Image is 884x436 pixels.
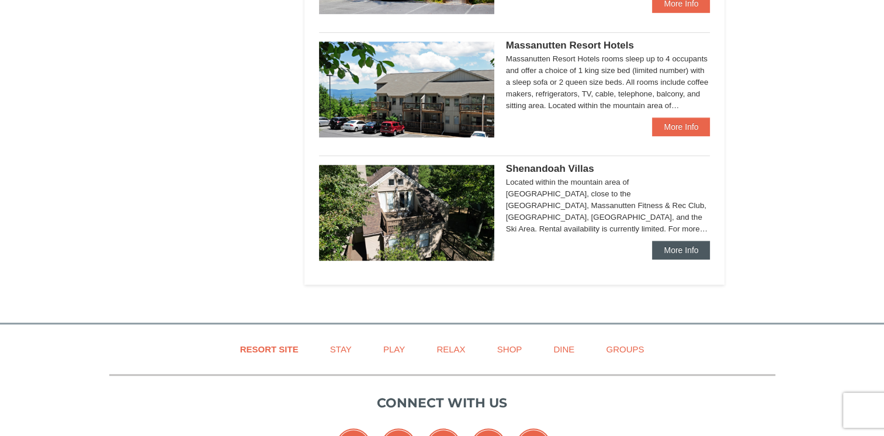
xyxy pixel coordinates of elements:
a: Stay [316,336,366,362]
span: Massanutten Resort Hotels [506,40,634,51]
a: Groups [591,336,658,362]
p: Connect with us [109,393,775,413]
a: Resort Site [226,336,313,362]
img: 19219026-1-e3b4ac8e.jpg [319,41,494,137]
a: Relax [422,336,480,362]
span: Shenandoah Villas [506,163,594,174]
a: More Info [652,117,710,136]
a: Dine [539,336,589,362]
a: Shop [483,336,537,362]
a: More Info [652,241,710,259]
div: Massanutten Resort Hotels rooms sleep up to 4 occupants and offer a choice of 1 king size bed (li... [506,53,710,112]
div: Located within the mountain area of [GEOGRAPHIC_DATA], close to the [GEOGRAPHIC_DATA], Massanutte... [506,177,710,235]
a: Play [369,336,420,362]
img: 19219019-2-e70bf45f.jpg [319,165,494,261]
